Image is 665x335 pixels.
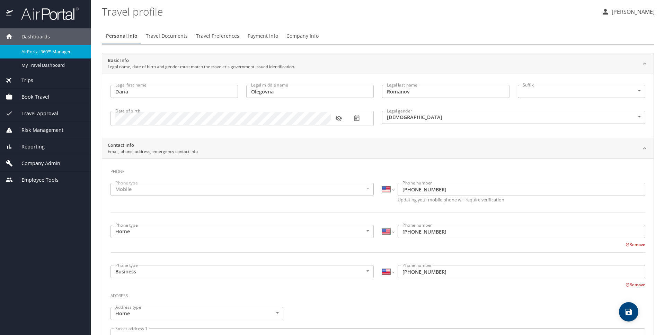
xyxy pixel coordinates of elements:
[102,28,654,44] div: Profile
[13,176,59,184] span: Employee Tools
[6,7,14,20] img: icon-airportal.png
[110,164,645,176] h3: Phone
[286,32,319,40] span: Company Info
[248,32,278,40] span: Payment Info
[146,32,188,40] span: Travel Documents
[110,288,645,300] h3: Address
[14,7,79,20] img: airportal-logo.png
[108,64,295,70] p: Legal name, date of birth and gender must match the traveler's government-issued identification.
[102,74,654,138] div: Basic InfoLegal name, date of birth and gender must match the traveler's government-issued identi...
[13,143,45,151] span: Reporting
[110,307,283,320] div: Home
[110,265,374,278] div: Business
[196,32,239,40] span: Travel Preferences
[21,48,82,55] span: AirPortal 360™ Manager
[108,57,295,64] h2: Basic Info
[110,183,374,196] div: Mobile
[619,302,638,322] button: save
[13,110,58,117] span: Travel Approval
[13,33,50,40] span: Dashboards
[598,6,657,18] button: [PERSON_NAME]
[382,111,645,124] div: [DEMOGRAPHIC_DATA]
[108,148,198,155] p: Email, phone, address, emergency contact info
[102,138,654,159] div: Contact InfoEmail, phone, address, emergency contact info
[13,93,49,101] span: Book Travel
[518,85,645,98] div: ​
[13,126,63,134] span: Risk Management
[102,53,654,74] div: Basic InfoLegal name, date of birth and gender must match the traveler's government-issued identi...
[110,225,374,238] div: Home
[398,198,645,202] p: Updating your mobile phone will require verification
[626,242,645,247] button: Remove
[106,32,138,40] span: Personal Info
[13,76,33,84] span: Trips
[610,8,655,16] p: [PERSON_NAME]
[13,160,60,167] span: Company Admin
[102,1,596,22] h1: Travel profile
[21,62,82,69] span: My Travel Dashboard
[108,142,198,149] h2: Contact Info
[626,282,645,288] button: Remove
